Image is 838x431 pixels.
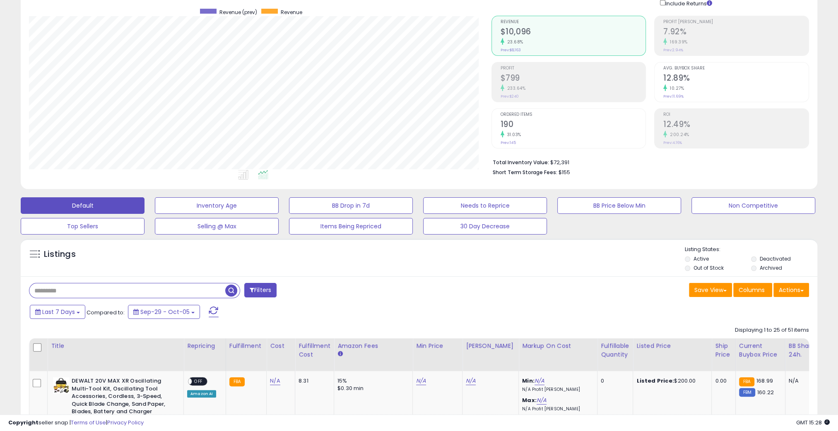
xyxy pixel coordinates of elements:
span: Ordered Items [501,113,646,117]
div: Ship Price [715,342,732,359]
img: 5162DdItwtL._SL40_.jpg [53,377,70,394]
div: Displaying 1 to 25 of 51 items [735,326,809,334]
div: 0 [601,377,626,385]
div: Cost [270,342,291,350]
th: The percentage added to the cost of goods (COGS) that forms the calculator for Min & Max prices. [519,338,597,371]
span: Last 7 Days [42,308,75,316]
a: Terms of Use [71,419,106,426]
div: $0.30 min [337,385,406,392]
small: Prev: 2.94% [663,48,683,53]
a: N/A [535,377,544,385]
label: Deactivated [760,255,791,262]
span: Profit [PERSON_NAME] [663,20,809,24]
div: Amazon Fees [337,342,409,350]
small: Prev: 4.16% [663,140,682,145]
div: Min Price [416,342,459,350]
small: FBM [739,388,755,397]
small: Prev: $8,163 [501,48,521,53]
div: N/A [789,377,816,385]
p: Listing States: [685,246,817,254]
button: Needs to Reprice [423,197,547,214]
button: Columns [733,283,772,297]
h5: Listings [44,249,76,260]
span: Profit [501,66,646,71]
span: Sep-29 - Oct-05 [140,308,190,316]
span: Compared to: [87,309,125,316]
label: Archived [760,264,782,271]
b: Total Inventory Value: [493,159,549,166]
a: Privacy Policy [107,419,144,426]
h2: 12.49% [663,120,809,131]
small: 10.27% [667,85,684,91]
div: $200.00 [636,377,705,385]
b: Max: [522,396,537,404]
button: BB Drop in 7d [289,197,413,214]
div: Listed Price [636,342,708,350]
p: N/A Profit [PERSON_NAME] [522,387,591,393]
div: Fulfillment [229,342,263,350]
span: 168.99 [756,377,773,385]
div: Current Buybox Price [739,342,782,359]
button: Filters [244,283,277,297]
span: Columns [739,286,765,294]
span: Revenue (prev) [219,9,257,16]
div: Amazon AI [187,390,216,397]
div: BB Share 24h. [789,342,819,359]
small: Amazon Fees. [337,350,342,358]
button: Inventory Age [155,197,279,214]
span: 2025-10-13 15:28 GMT [796,419,830,426]
small: Prev: $240 [501,94,519,99]
h2: $10,096 [501,27,646,38]
small: FBA [229,377,245,386]
b: DEWALT 20V MAX XR Oscillating Multi-Tool Kit, Oscillating Tool Accessories, Cordless, 3-Speed, Qu... [72,377,172,425]
b: Short Term Storage Fees: [493,169,557,176]
h2: 190 [501,120,646,131]
li: $72,391 [493,157,803,167]
a: N/A [270,377,280,385]
a: N/A [537,396,547,405]
a: N/A [466,377,476,385]
button: Last 7 Days [30,305,85,319]
b: Min: [522,377,535,385]
label: Out of Stock [694,264,724,271]
small: 233.64% [504,85,526,91]
button: Non Competitive [691,197,815,214]
span: Revenue [501,20,646,24]
span: ROI [663,113,809,117]
button: Top Sellers [21,218,144,235]
div: Title [51,342,180,350]
label: Active [694,255,709,262]
small: FBA [739,377,754,386]
div: Repricing [187,342,222,350]
div: Fulfillment Cost [299,342,330,359]
button: Selling @ Max [155,218,279,235]
h2: 7.92% [663,27,809,38]
small: Prev: 11.69% [663,94,684,99]
span: $155 [559,168,570,176]
div: 0.00 [715,377,729,385]
button: BB Price Below Min [557,197,681,214]
a: N/A [416,377,426,385]
small: 31.03% [504,132,521,138]
button: Actions [773,283,809,297]
div: 8.31 [299,377,327,385]
small: Prev: 145 [501,140,516,145]
small: 200.24% [667,132,689,138]
span: Revenue [281,9,302,16]
button: 30 Day Decrease [423,218,547,235]
button: Save View [689,283,732,297]
p: N/A Profit [PERSON_NAME] [522,406,591,412]
div: 15% [337,377,406,385]
small: 23.68% [504,39,523,45]
button: Sep-29 - Oct-05 [128,305,200,319]
div: Fulfillable Quantity [601,342,629,359]
div: [PERSON_NAME] [466,342,515,350]
button: Default [21,197,144,214]
span: OFF [192,378,205,385]
button: Items Being Repriced [289,218,413,235]
strong: Copyright [8,419,39,426]
div: Markup on Cost [522,342,594,350]
span: 160.22 [757,388,774,396]
h2: 12.89% [663,73,809,84]
span: Avg. Buybox Share [663,66,809,71]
